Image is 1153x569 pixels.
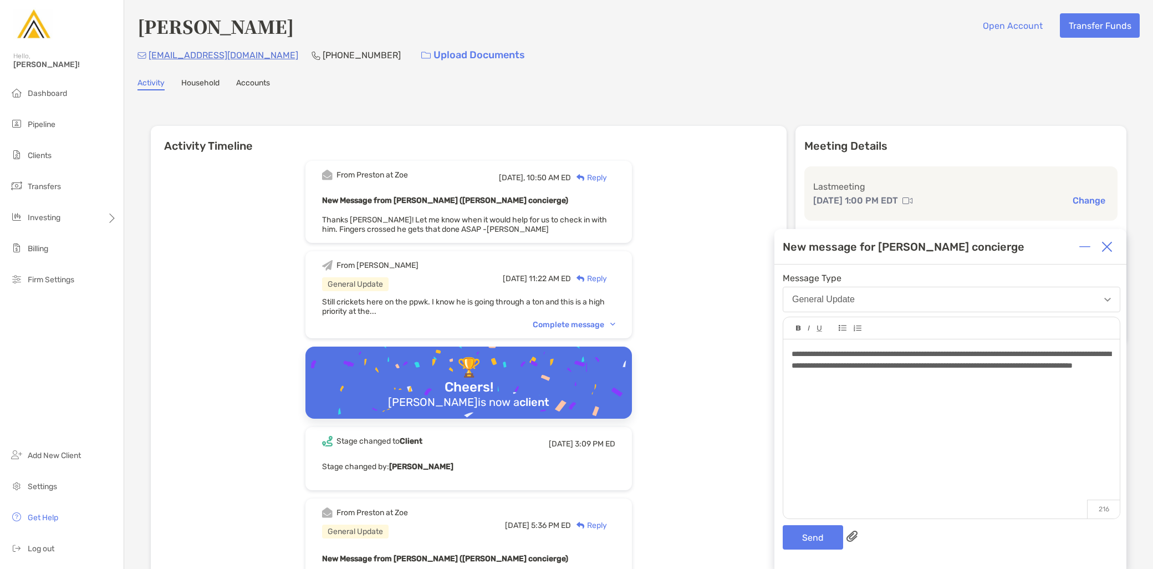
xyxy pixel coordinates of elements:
[453,357,485,379] div: 🏆
[783,240,1024,253] div: New message for [PERSON_NAME] concierge
[10,510,23,524] img: get-help icon
[322,215,607,234] span: Thanks [PERSON_NAME]! Let me know when it would help for us to check in with him. Fingers crossed...
[28,482,57,491] span: Settings
[322,297,605,316] span: Still crickets here on the ppwk. I know he is going through a ton and this is a high priority at ...
[10,86,23,99] img: dashboard icon
[817,326,822,332] img: Editor control icon
[796,326,801,331] img: Editor control icon
[1087,500,1120,519] p: 216
[853,325,861,332] img: Editor control icon
[322,436,333,446] img: Event icon
[10,272,23,286] img: firm-settings icon
[28,89,67,98] span: Dashboard
[151,126,787,153] h6: Activity Timeline
[1060,13,1140,38] button: Transfer Funds
[10,179,23,192] img: transfers icon
[610,323,615,326] img: Chevron icon
[839,325,846,331] img: Editor control icon
[571,273,607,284] div: Reply
[137,52,146,59] img: Email Icon
[28,213,60,222] span: Investing
[1069,195,1109,206] button: Change
[323,48,401,62] p: [PHONE_NUMBER]
[322,460,615,474] p: Stage changed by:
[28,275,74,284] span: Firm Settings
[236,78,270,90] a: Accounts
[137,13,294,39] h4: [PERSON_NAME]
[974,13,1051,38] button: Open Account
[336,436,422,446] div: Stage changed to
[10,541,23,555] img: logout icon
[389,462,453,471] b: [PERSON_NAME]
[813,194,898,207] p: [DATE] 1:00 PM EDT
[783,273,1120,283] span: Message Type
[440,379,498,395] div: Cheers!
[531,521,571,530] span: 5:36 PM ED
[322,525,389,538] div: General Update
[414,43,532,67] a: Upload Documents
[181,78,220,90] a: Household
[13,4,53,44] img: Zoe Logo
[322,170,333,180] img: Event icon
[10,479,23,492] img: settings icon
[305,347,632,443] img: Confetti
[421,52,431,59] img: button icon
[28,120,55,129] span: Pipeline
[783,525,843,550] button: Send
[28,544,54,553] span: Log out
[384,395,554,409] div: [PERSON_NAME] is now a
[400,436,422,446] b: Client
[571,520,607,531] div: Reply
[28,513,58,522] span: Get Help
[322,507,333,518] img: Event icon
[1079,241,1090,252] img: Expand or collapse
[28,244,48,253] span: Billing
[902,196,912,205] img: communication type
[846,531,858,542] img: paperclip attachments
[28,182,61,191] span: Transfers
[576,522,585,529] img: Reply icon
[10,448,23,461] img: add_new_client icon
[28,451,81,460] span: Add New Client
[527,173,571,182] span: 10:50 AM ED
[137,78,165,90] a: Activity
[336,170,408,180] div: From Preston at Zoe
[322,260,333,271] img: Event icon
[533,320,615,329] div: Complete message
[10,210,23,223] img: investing icon
[792,294,855,304] div: General Update
[499,173,525,182] span: [DATE],
[575,439,615,449] span: 3:09 PM ED
[28,151,52,160] span: Clients
[13,60,117,69] span: [PERSON_NAME]!
[576,275,585,282] img: Reply icon
[312,51,320,60] img: Phone Icon
[10,117,23,130] img: pipeline icon
[149,48,298,62] p: [EMAIL_ADDRESS][DOMAIN_NAME]
[336,508,408,517] div: From Preston at Zoe
[549,439,573,449] span: [DATE]
[10,148,23,161] img: clients icon
[10,241,23,255] img: billing icon
[1101,241,1113,252] img: Close
[576,174,585,181] img: Reply icon
[519,395,549,409] b: client
[322,196,568,205] b: New Message from [PERSON_NAME] ([PERSON_NAME] concierge)
[503,274,527,283] span: [DATE]
[571,172,607,184] div: Reply
[804,139,1118,153] p: Meeting Details
[336,261,419,270] div: From [PERSON_NAME]
[783,287,1120,312] button: General Update
[1104,298,1111,302] img: Open dropdown arrow
[322,277,389,291] div: General Update
[529,274,571,283] span: 11:22 AM ED
[808,326,810,331] img: Editor control icon
[505,521,529,530] span: [DATE]
[322,554,568,563] b: New Message from [PERSON_NAME] ([PERSON_NAME] concierge)
[813,180,1109,194] p: Last meeting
